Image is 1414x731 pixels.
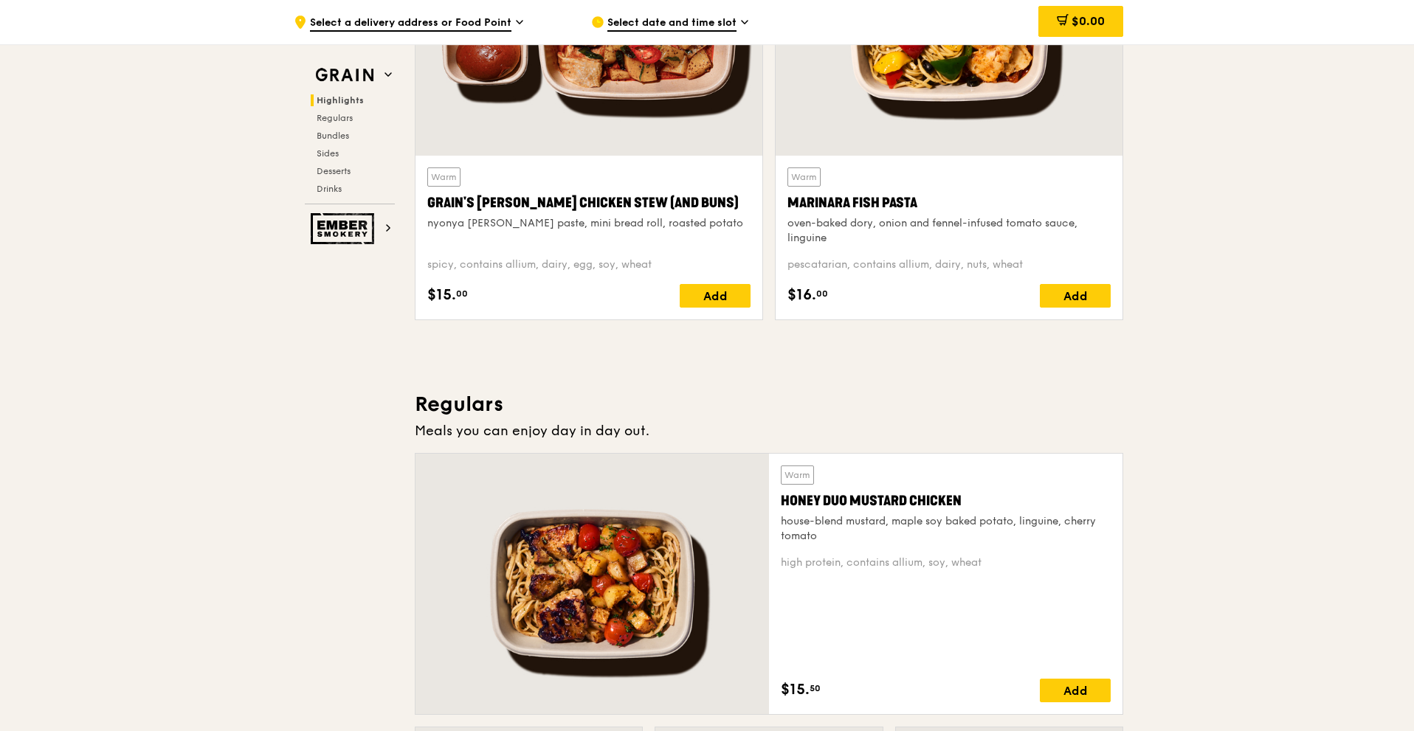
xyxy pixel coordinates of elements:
[787,193,1111,213] div: Marinara Fish Pasta
[816,288,828,299] span: 00
[1040,679,1111,702] div: Add
[787,167,821,187] div: Warm
[607,15,737,32] span: Select date and time slot
[680,284,751,308] div: Add
[781,491,1111,511] div: Honey Duo Mustard Chicken
[427,193,751,213] div: Grain's [PERSON_NAME] Chicken Stew (and buns)
[310,15,511,32] span: Select a delivery address or Food Point
[317,148,339,159] span: Sides
[787,284,816,306] span: $16.
[1040,284,1111,308] div: Add
[810,682,821,694] span: 50
[787,257,1111,272] div: pescatarian, contains allium, dairy, nuts, wheat
[1072,14,1105,28] span: $0.00
[456,288,468,299] span: 00
[427,167,461,187] div: Warm
[317,131,349,141] span: Bundles
[781,514,1111,544] div: house-blend mustard, maple soy baked potato, linguine, cherry tomato
[781,465,814,485] div: Warm
[427,216,751,231] div: nyonya [PERSON_NAME] paste, mini bread roll, roasted potato
[427,257,751,272] div: spicy, contains allium, dairy, egg, soy, wheat
[415,420,1123,441] div: Meals you can enjoy day in day out.
[311,213,379,244] img: Ember Smokery web logo
[317,113,353,123] span: Regulars
[787,216,1111,246] div: oven-baked dory, onion and fennel-infused tomato sauce, linguine
[415,391,1123,418] h3: Regulars
[317,184,342,194] span: Drinks
[781,679,810,701] span: $15.
[781,555,1111,570] div: high protein, contains allium, soy, wheat
[427,284,456,306] span: $15.
[311,62,379,89] img: Grain web logo
[317,166,351,176] span: Desserts
[317,95,364,105] span: Highlights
